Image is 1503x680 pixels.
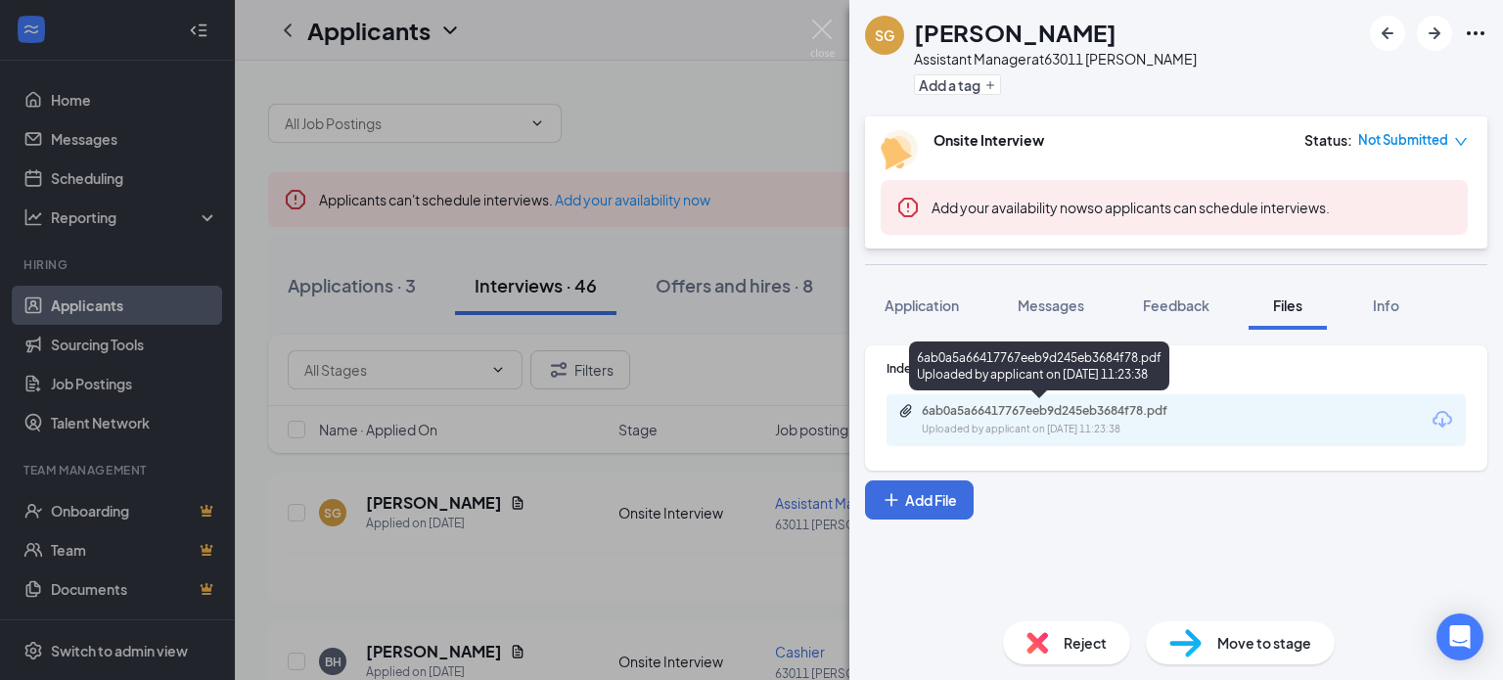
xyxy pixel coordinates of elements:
[1018,296,1084,314] span: Messages
[882,490,901,510] svg: Plus
[1376,22,1399,45] svg: ArrowLeftNew
[984,79,996,91] svg: Plus
[875,25,894,45] div: SG
[1373,296,1399,314] span: Info
[1417,16,1452,51] button: ArrowRight
[922,422,1215,437] div: Uploaded by applicant on [DATE] 11:23:38
[1064,632,1107,654] span: Reject
[914,16,1116,49] h1: [PERSON_NAME]
[887,360,1466,377] div: Indeed Resume
[934,131,1044,149] b: Onsite Interview
[898,403,1215,437] a: Paperclip6ab0a5a66417767eeb9d245eb3684f78.pdfUploaded by applicant on [DATE] 11:23:38
[1358,130,1448,150] span: Not Submitted
[1464,22,1487,45] svg: Ellipses
[932,199,1330,216] span: so applicants can schedule interviews.
[1454,135,1468,149] span: down
[1273,296,1302,314] span: Files
[914,74,1001,95] button: PlusAdd a tag
[1143,296,1209,314] span: Feedback
[914,49,1197,68] div: Assistant Manager at 63011 [PERSON_NAME]
[898,403,914,419] svg: Paperclip
[885,296,959,314] span: Application
[1436,613,1483,660] div: Open Intercom Messenger
[922,403,1196,419] div: 6ab0a5a66417767eeb9d245eb3684f78.pdf
[865,480,974,520] button: Add FilePlus
[909,341,1169,390] div: 6ab0a5a66417767eeb9d245eb3684f78.pdf Uploaded by applicant on [DATE] 11:23:38
[1304,130,1352,150] div: Status :
[1217,632,1311,654] span: Move to stage
[1423,22,1446,45] svg: ArrowRight
[932,198,1087,217] button: Add your availability now
[1370,16,1405,51] button: ArrowLeftNew
[896,196,920,219] svg: Error
[1431,408,1454,431] svg: Download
